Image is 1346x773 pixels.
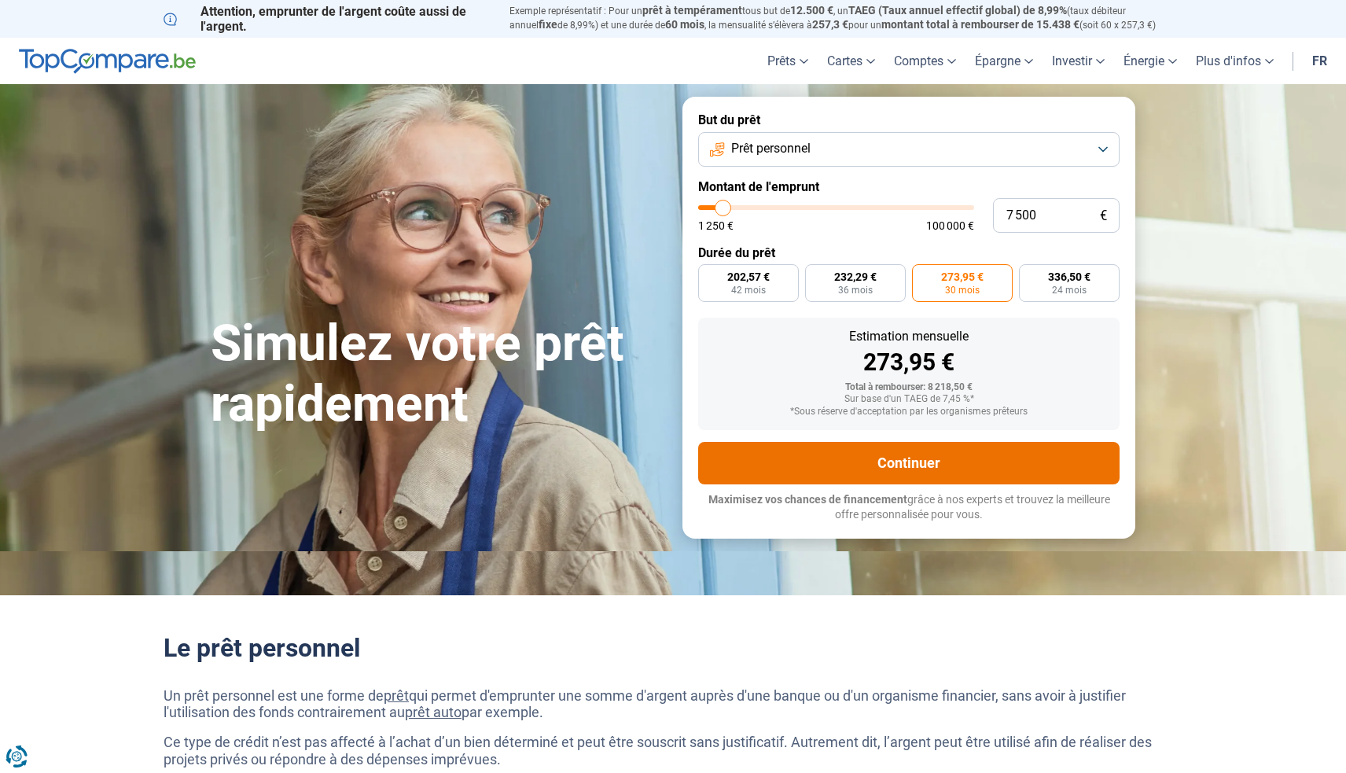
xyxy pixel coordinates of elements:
[812,18,848,31] span: 257,3 €
[1043,38,1114,84] a: Investir
[708,493,907,506] span: Maximisez vos chances de financement
[711,351,1107,374] div: 273,95 €
[711,407,1107,418] div: *Sous réserve d'acceptation par les organismes prêteurs
[164,633,1182,663] h2: Le prêt personnel
[727,271,770,282] span: 202,57 €
[731,140,811,157] span: Prêt personnel
[19,49,196,74] img: TopCompare
[384,687,409,704] a: prêt
[838,285,873,295] span: 36 mois
[698,220,734,231] span: 1 250 €
[164,734,1182,767] p: Ce type de crédit n’est pas affecté à l’achat d’un bien déterminé et peut être souscrit sans just...
[711,394,1107,405] div: Sur base d'un TAEG de 7,45 %*
[1303,38,1337,84] a: fr
[665,18,704,31] span: 60 mois
[1114,38,1186,84] a: Énergie
[164,687,1182,721] p: Un prêt personnel est une forme de qui permet d'emprunter une somme d'argent auprès d'une banque ...
[818,38,884,84] a: Cartes
[758,38,818,84] a: Prêts
[711,330,1107,343] div: Estimation mensuelle
[731,285,766,295] span: 42 mois
[926,220,974,231] span: 100 000 €
[698,112,1120,127] label: But du prêt
[509,4,1182,32] p: Exemple représentatif : Pour un tous but de , un (taux débiteur annuel de 8,99%) et une durée de ...
[164,4,491,34] p: Attention, emprunter de l'argent coûte aussi de l'argent.
[941,271,984,282] span: 273,95 €
[698,132,1120,167] button: Prêt personnel
[1048,271,1090,282] span: 336,50 €
[539,18,557,31] span: fixe
[1186,38,1283,84] a: Plus d'infos
[945,285,980,295] span: 30 mois
[965,38,1043,84] a: Épargne
[1052,285,1087,295] span: 24 mois
[834,271,877,282] span: 232,29 €
[848,4,1067,17] span: TAEG (Taux annuel effectif global) de 8,99%
[698,179,1120,194] label: Montant de l'emprunt
[211,314,664,435] h1: Simulez votre prêt rapidement
[642,4,742,17] span: prêt à tempérament
[698,245,1120,260] label: Durée du prêt
[884,38,965,84] a: Comptes
[711,382,1107,393] div: Total à rembourser: 8 218,50 €
[698,492,1120,523] p: grâce à nos experts et trouvez la meilleure offre personnalisée pour vous.
[1100,209,1107,223] span: €
[881,18,1079,31] span: montant total à rembourser de 15.438 €
[405,704,462,720] a: prêt auto
[790,4,833,17] span: 12.500 €
[698,442,1120,484] button: Continuer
